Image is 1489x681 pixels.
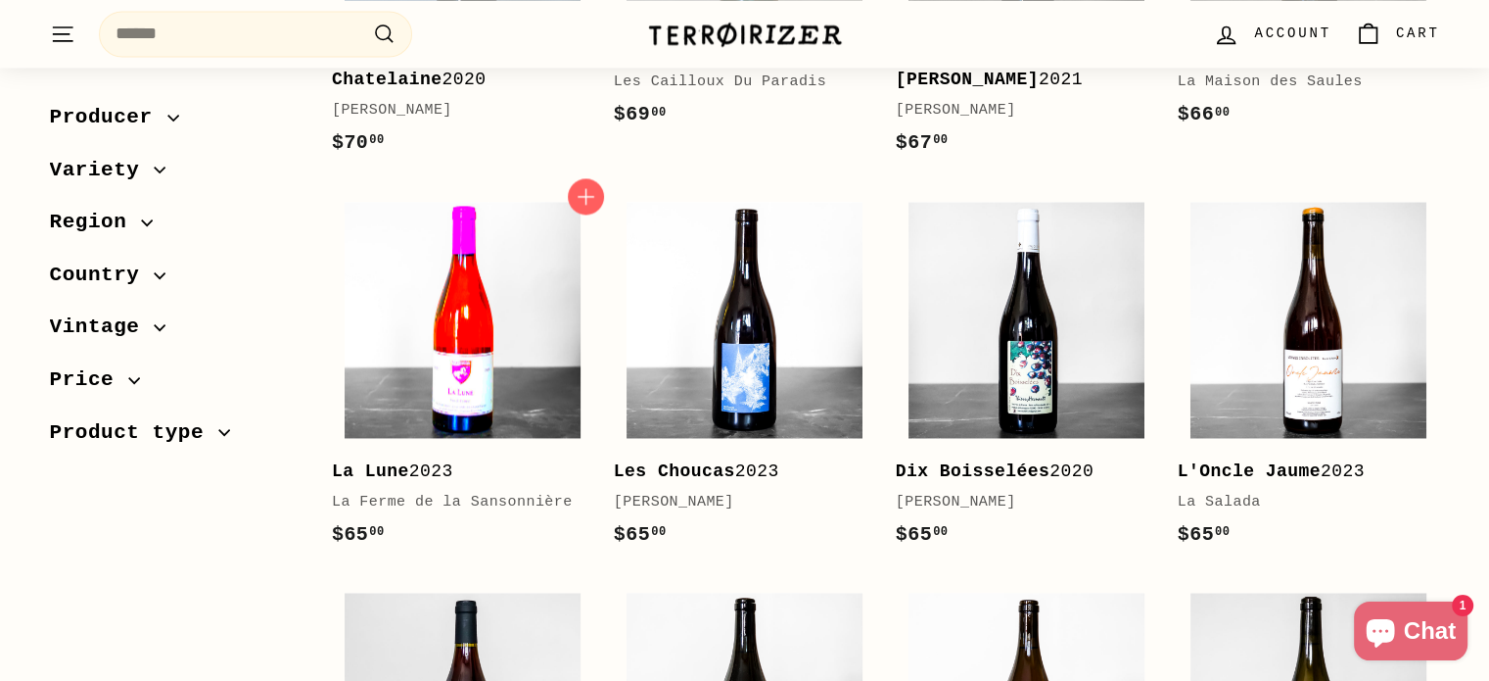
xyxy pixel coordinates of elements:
[332,188,594,569] a: La Lune2023La Ferme de la Sansonnière
[1178,71,1420,94] div: La Maison des Saules
[332,99,575,122] div: [PERSON_NAME]
[332,523,385,546] span: $65
[1348,602,1473,665] inbox-online-store-chat: Shopify online store chat
[1178,491,1420,514] div: La Salada
[896,188,1158,569] a: Dix Boisselées2020[PERSON_NAME]
[614,71,857,94] div: Les Cailloux Du Paradis
[1343,5,1452,63] a: Cart
[1201,5,1342,63] a: Account
[332,462,409,481] b: La Lune
[50,359,301,412] button: Price
[614,188,876,569] a: Les Choucas2023[PERSON_NAME]
[614,462,735,481] b: Les Choucas
[896,523,949,546] span: $65
[50,311,155,344] span: Vintage
[50,364,129,397] span: Price
[1178,458,1420,486] div: 2023
[50,254,301,307] button: Country
[896,462,1050,481] b: Dix Boisselées
[1178,103,1231,125] span: $66
[614,458,857,486] div: 2023
[614,491,857,514] div: [PERSON_NAME]
[50,412,301,464] button: Product type
[369,133,384,147] sup: 00
[1178,188,1440,569] a: L'Oncle Jaume2023La Salada
[614,523,667,546] span: $65
[50,259,155,292] span: Country
[1178,462,1321,481] b: L'Oncle Jaume
[50,149,301,202] button: Variety
[651,106,666,120] sup: 00
[651,525,666,539] sup: 00
[50,154,155,187] span: Variety
[50,206,142,239] span: Region
[332,458,575,486] div: 2023
[1215,106,1230,120] sup: 00
[1178,523,1231,546] span: $65
[50,96,301,149] button: Producer
[896,131,949,154] span: $67
[896,491,1139,514] div: [PERSON_NAME]
[369,525,384,539] sup: 00
[896,458,1139,486] div: 2020
[933,133,948,147] sup: 00
[50,101,167,134] span: Producer
[614,103,667,125] span: $69
[933,525,948,539] sup: 00
[50,306,301,359] button: Vintage
[1396,23,1440,44] span: Cart
[1254,23,1330,44] span: Account
[50,416,219,450] span: Product type
[332,491,575,514] div: La Ferme de la Sansonnière
[332,131,385,154] span: $70
[896,99,1139,122] div: [PERSON_NAME]
[1215,525,1230,539] sup: 00
[50,201,301,254] button: Region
